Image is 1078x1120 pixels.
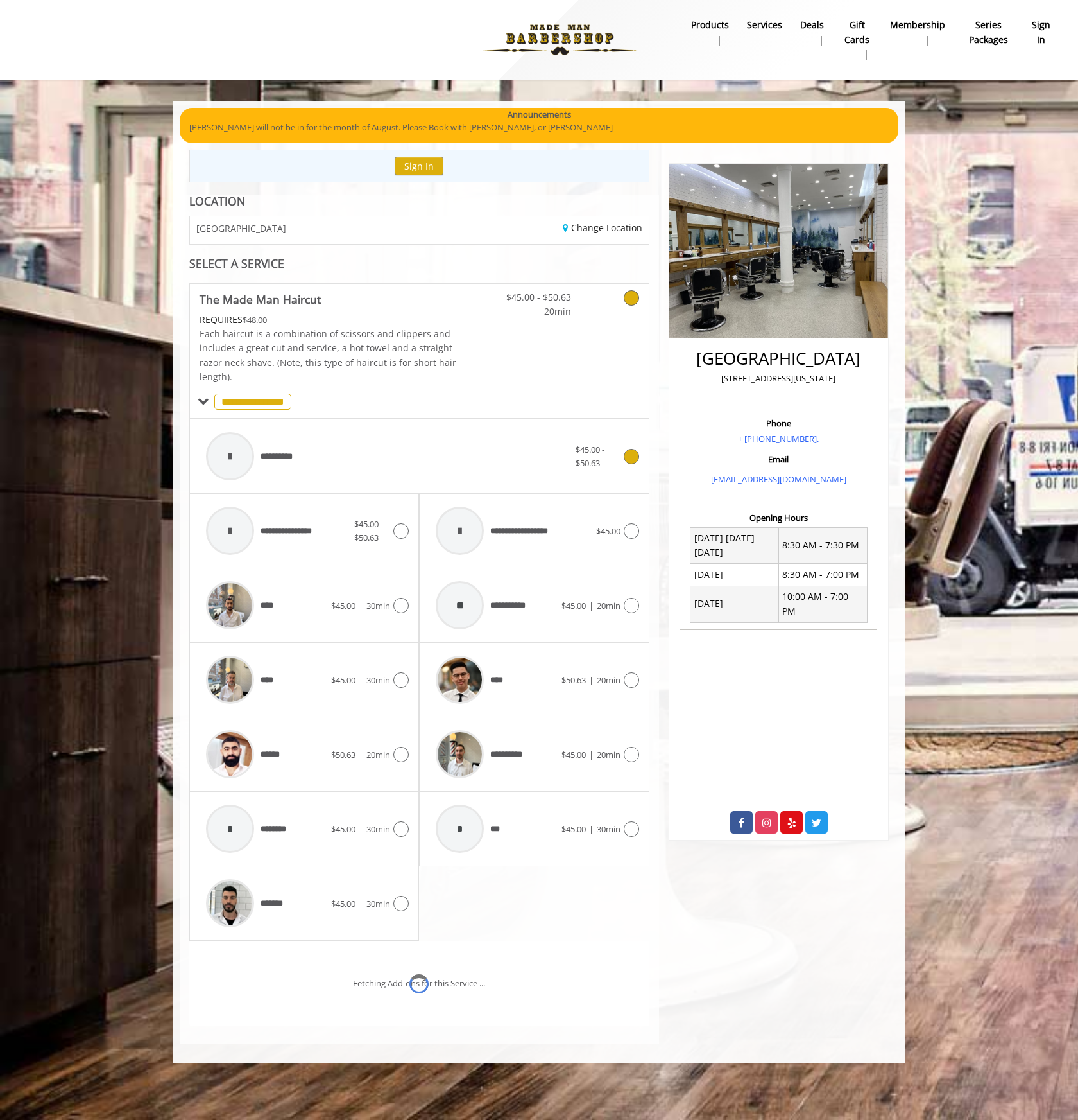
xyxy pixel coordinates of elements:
span: 20min [597,674,620,686]
span: | [359,674,363,686]
span: $45.00 [561,749,586,760]
span: | [359,823,363,835]
span: $50.63 [561,674,586,686]
span: | [589,674,594,686]
h2: [GEOGRAPHIC_DATA] [683,349,874,368]
button: Sign In [395,157,443,175]
b: products [691,18,729,32]
span: $45.00 - $50.63 [576,444,604,469]
td: [DATE] [690,586,779,622]
span: 30min [597,823,620,835]
span: $45.00 [331,898,355,909]
td: [DATE] [690,564,779,586]
a: ServicesServices [738,16,791,49]
p: [STREET_ADDRESS][US_STATE] [683,372,874,385]
td: 10:00 AM - 7:00 PM [778,586,867,622]
b: Announcements [508,108,571,121]
span: This service needs some Advance to be paid before we block your appointment [200,313,243,326]
b: sign in [1031,18,1050,47]
img: Made Man Barbershop logo [472,4,648,75]
span: | [589,600,594,611]
span: 30min [366,674,390,686]
a: Series packagesSeries packages [954,16,1022,64]
a: Change Location [563,222,642,234]
span: 30min [366,898,390,909]
span: $45.00 [331,823,355,835]
span: | [359,898,363,909]
a: DealsDeals [791,16,833,49]
a: MembershipMembership [881,16,954,49]
div: $48.00 [200,313,458,327]
span: $45.00 - $50.63 [354,518,383,543]
span: | [589,823,594,835]
span: 20min [597,600,620,611]
td: 8:30 AM - 7:00 PM [778,564,867,586]
a: Gift cardsgift cards [833,16,881,64]
h3: Email [683,455,874,464]
span: 20min [597,749,620,760]
b: Services [747,18,782,32]
span: $45.00 - $50.63 [495,290,571,304]
span: $45.00 [331,674,355,686]
b: Membership [890,18,945,32]
span: 20min [366,749,390,760]
span: | [359,600,363,611]
b: Series packages [963,18,1013,47]
b: Deals [800,18,824,32]
span: [GEOGRAPHIC_DATA] [196,223,286,233]
h3: Phone [683,419,874,428]
span: $45.00 [561,600,586,611]
span: | [589,749,594,760]
span: Each haircut is a combination of scissors and clippers and includes a great cut and service, a ho... [200,328,456,383]
span: 20min [495,304,571,319]
b: The Made Man Haircut [200,290,321,308]
div: SELECT A SERVICE [189,258,649,270]
p: [PERSON_NAME] will not be in for the month of August. Please Book with [PERSON_NAME], or [PERSON_... [189,121,889,134]
a: + [PHONE_NUMBER]. [738,433,819,444]
td: [DATE] [DATE] [DATE] [690,527,779,564]
a: [EMAIL_ADDRESS][DOMAIN_NAME] [711,473,846,485]
h3: Opening Hours [680,513,877,522]
span: $50.63 [331,749,355,760]
a: Productsproducts [682,16,738,49]
span: $45.00 [596,525,620,537]
b: LOCATION [189,193,245,209]
span: | [359,749,363,760]
div: Fetching Add-ons for this Service ... [353,977,485,990]
span: 30min [366,600,390,611]
a: sign insign in [1022,16,1059,49]
b: gift cards [842,18,872,47]
span: $45.00 [561,823,586,835]
span: $45.00 [331,600,355,611]
td: 8:30 AM - 7:30 PM [778,527,867,564]
span: 30min [366,823,390,835]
